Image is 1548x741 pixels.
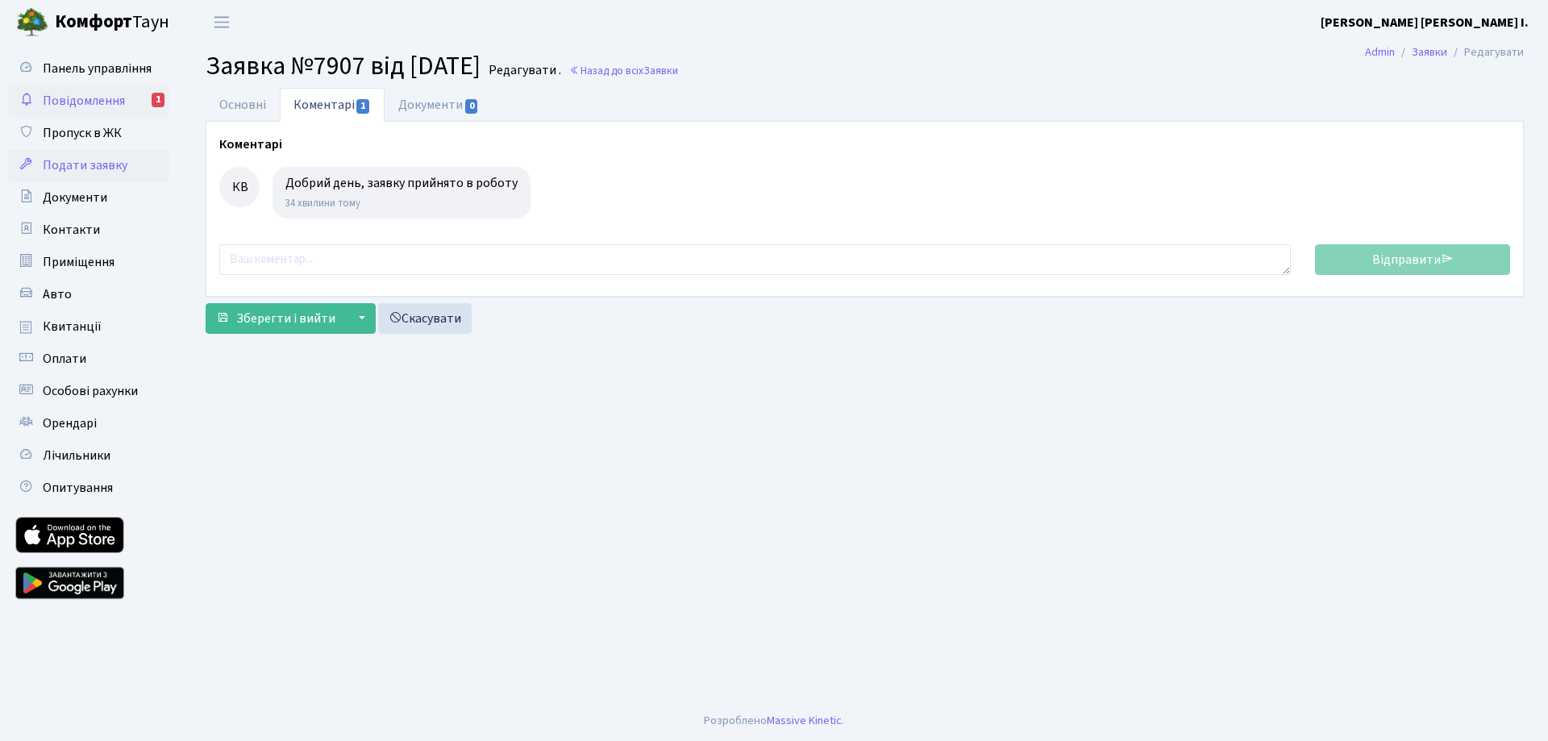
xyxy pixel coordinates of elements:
span: 0 [465,99,478,114]
a: Коментарі [280,88,385,122]
span: Повідомлення [43,92,125,110]
b: Комфорт [55,9,132,35]
a: Заявки [1412,44,1447,60]
a: Опитування [8,472,169,504]
span: Зберегти і вийти [236,310,335,327]
span: Подати заявку [43,156,127,174]
span: Авто [43,285,72,303]
span: Лічильники [43,447,110,464]
a: Документи [8,181,169,214]
span: Приміщення [43,253,114,271]
span: Панель управління [43,60,152,77]
button: Переключити навігацію [202,9,242,35]
a: Особові рахунки [8,375,169,407]
a: Скасувати [378,303,472,334]
li: Редагувати [1447,44,1524,61]
span: 1 [356,99,369,114]
small: 34 хвилини тому [285,196,360,210]
a: Пропуск в ЖК [8,117,169,149]
a: Орендарі [8,407,169,439]
span: Опитування [43,479,113,497]
a: Лічильники [8,439,169,472]
img: logo.png [16,6,48,39]
b: [PERSON_NAME] [PERSON_NAME] І. [1321,14,1529,31]
div: 1 [152,93,164,107]
span: Заявки [643,63,678,78]
a: Авто [8,278,169,310]
a: Подати заявку [8,149,169,181]
span: Особові рахунки [43,382,138,400]
nav: breadcrumb [1341,35,1548,69]
a: Документи [385,88,493,122]
small: Редагувати . [485,63,561,78]
a: Приміщення [8,246,169,278]
a: Оплати [8,343,169,375]
div: КВ [219,167,260,207]
a: Контакти [8,214,169,246]
a: Admin [1365,44,1395,60]
a: Панель управління [8,52,169,85]
a: Massive Kinetic [767,712,842,729]
div: Добрий день, заявку прийнято в роботу [285,173,518,193]
span: Пропуск в ЖК [43,124,122,142]
span: Орендарі [43,414,97,432]
a: Квитанції [8,310,169,343]
span: Оплати [43,350,86,368]
a: [PERSON_NAME] [PERSON_NAME] І. [1321,13,1529,32]
a: Основні [206,88,280,122]
div: Розроблено . [704,712,844,730]
span: Заявка №7907 від [DATE] [206,48,481,85]
span: Квитанції [43,318,102,335]
a: Повідомлення1 [8,85,169,117]
a: Назад до всіхЗаявки [569,63,678,78]
span: Таун [55,9,169,36]
button: Зберегти і вийти [206,303,346,334]
span: Контакти [43,221,100,239]
span: Документи [43,189,107,206]
label: Коментарі [219,135,282,154]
